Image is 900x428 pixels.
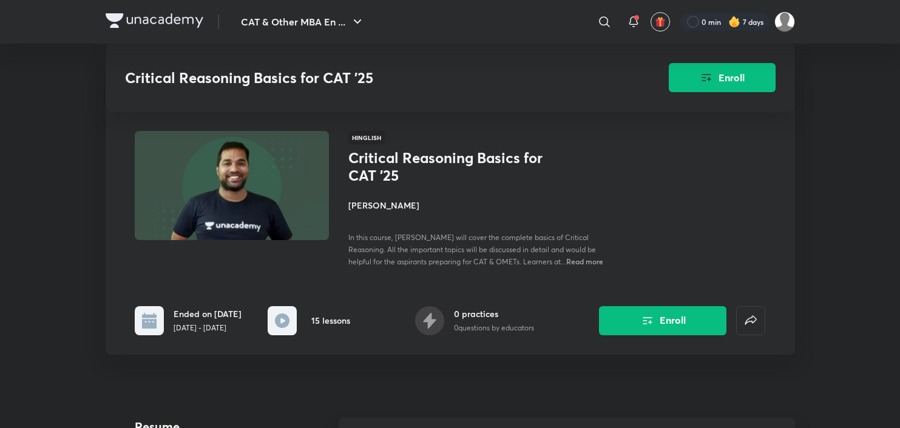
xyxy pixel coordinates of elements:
span: Hinglish [348,131,385,144]
span: Read more [566,256,603,266]
img: Abhishek gupta [774,12,795,32]
a: Company Logo [106,13,203,31]
h6: Ended on [DATE] [174,307,242,320]
p: 0 questions by educators [454,323,534,333]
button: Enroll [599,306,726,335]
img: streak [728,16,740,28]
h6: 0 practices [454,307,534,320]
h4: [PERSON_NAME] [348,199,620,212]
button: false [736,306,765,335]
img: Thumbnail [132,130,330,241]
h1: Critical Reasoning Basics for CAT '25 [348,149,547,184]
span: In this course, [PERSON_NAME] will cover the complete basics of Critical Reasoning. All the impor... [348,233,596,266]
h3: Critical Reasoning Basics for CAT '25 [125,69,600,87]
h6: 15 lessons [311,314,350,327]
p: [DATE] - [DATE] [174,323,242,333]
button: Enroll [669,63,776,92]
img: avatar [655,16,666,27]
button: CAT & Other MBA En ... [234,10,372,34]
img: Company Logo [106,13,203,28]
button: avatar [651,12,670,32]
